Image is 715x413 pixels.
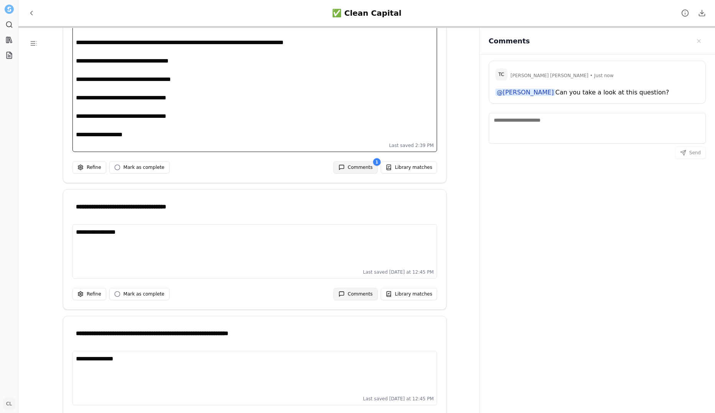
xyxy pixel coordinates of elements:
span: Refine [87,164,101,170]
div: 1 [373,158,381,166]
span: Mark as complete [123,291,164,297]
span: • [511,73,614,79]
button: Library matches [381,288,437,300]
span: @[PERSON_NAME] [495,89,556,96]
span: Mark as complete [123,164,164,170]
button: Comments [334,161,378,173]
a: Search [3,18,15,31]
span: Library matches [395,291,432,297]
button: Mark as complete [109,288,169,300]
button: Refine [72,161,106,173]
a: Library [3,34,15,46]
span: [PERSON_NAME] [PERSON_NAME] [511,73,588,79]
button: Library matches [381,161,437,173]
span: TC [495,68,508,81]
button: Settle [3,3,15,15]
button: Project details [678,6,692,20]
span: Can you take a look at this question? [555,89,669,96]
h2: Comments [489,36,530,46]
a: Projects [3,49,15,61]
button: Comments [334,288,378,300]
img: Settle [5,5,14,14]
span: Last saved 2:39 PM [389,142,434,149]
span: Library matches [395,164,432,170]
button: Refine [72,288,106,300]
span: Comments [348,291,373,297]
span: Just now [594,73,614,79]
button: CL [3,398,15,410]
button: Mark as complete [109,161,169,173]
span: Last saved [DATE] at 12:45 PM [363,396,434,402]
button: Back to Projects [25,6,38,20]
span: Last saved [DATE] at 12:45 PM [363,269,434,275]
div: ✅ Clean Capital [332,8,401,18]
span: Refine [87,291,101,297]
span: Comments [348,164,373,170]
button: Close sidebar [692,34,706,48]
